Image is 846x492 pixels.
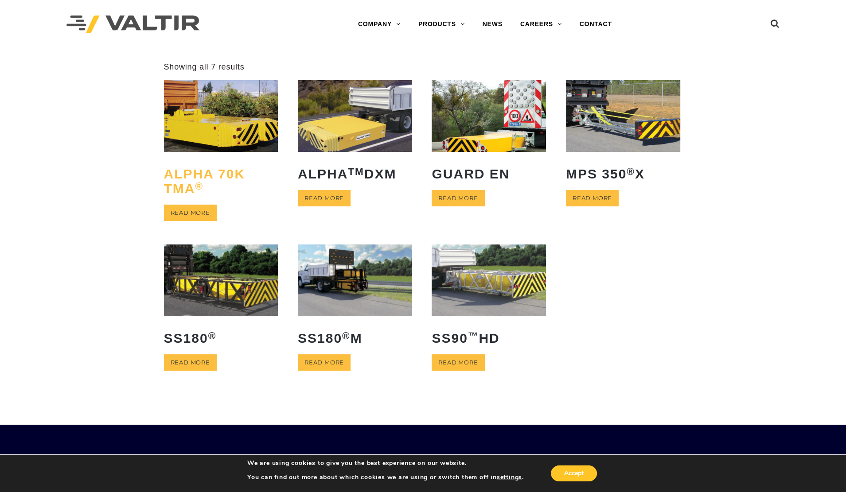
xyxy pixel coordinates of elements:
[247,473,524,481] p: You can find out more about which cookies we are using or switch them off in .
[474,15,511,33] a: NEWS
[298,160,412,188] h2: ALPHA DXM
[164,160,278,202] h2: ALPHA 70K TMA
[409,15,474,33] a: PRODUCTS
[468,330,479,341] sup: ™
[164,324,278,352] h2: SS180
[432,80,546,187] a: GUARD EN
[298,324,412,352] h2: SS180 M
[432,160,546,188] h2: GUARD EN
[566,160,680,188] h2: MPS 350 X
[348,166,364,177] sup: TM
[627,166,635,177] sup: ®
[342,330,351,341] sup: ®
[195,181,203,192] sup: ®
[497,473,522,481] button: settings
[566,80,680,187] a: MPS 350®X
[349,15,409,33] a: COMPANY
[432,190,484,206] a: Read more about “GUARD EN”
[164,205,217,221] a: Read more about “ALPHA 70K TMA®”
[432,244,546,352] a: SS90™HD
[511,15,571,33] a: CAREERS
[298,354,351,371] a: Read more about “SS180® M”
[164,354,217,371] a: Read more about “SS180®”
[298,80,412,187] a: ALPHATMDXM
[571,15,621,33] a: CONTACT
[247,459,524,467] p: We are using cookies to give you the best experience on our website.
[164,80,278,202] a: ALPHA 70K TMA®
[566,190,619,206] a: Read more about “MPS 350® X”
[298,190,351,206] a: Read more about “ALPHATM DXM”
[208,330,217,341] sup: ®
[66,15,199,34] img: Valtir
[551,465,597,481] button: Accept
[164,244,278,352] a: SS180®
[298,244,412,352] a: SS180®M
[164,62,245,72] p: Showing all 7 results
[432,354,484,371] a: Read more about “SS90™ HD”
[432,324,546,352] h2: SS90 HD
